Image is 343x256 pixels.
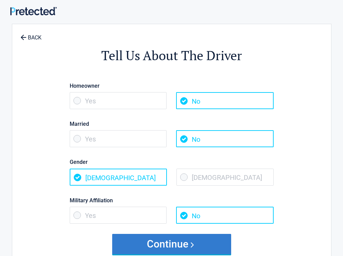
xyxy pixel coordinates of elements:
label: Married [70,119,274,129]
span: [DEMOGRAPHIC_DATA] [176,169,274,186]
span: Yes [70,207,167,224]
label: Homeowner [70,81,274,90]
label: Military Affiliation [70,196,274,205]
span: [DEMOGRAPHIC_DATA] [70,169,167,186]
img: Main Logo [10,7,57,15]
button: Continue [112,234,231,254]
h2: Tell Us About The Driver [50,47,294,64]
span: No [176,207,273,224]
a: BACK [19,29,43,40]
span: Yes [70,130,167,147]
span: Yes [70,92,167,109]
span: No [176,92,273,109]
span: No [176,130,273,147]
label: Gender [70,157,274,167]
